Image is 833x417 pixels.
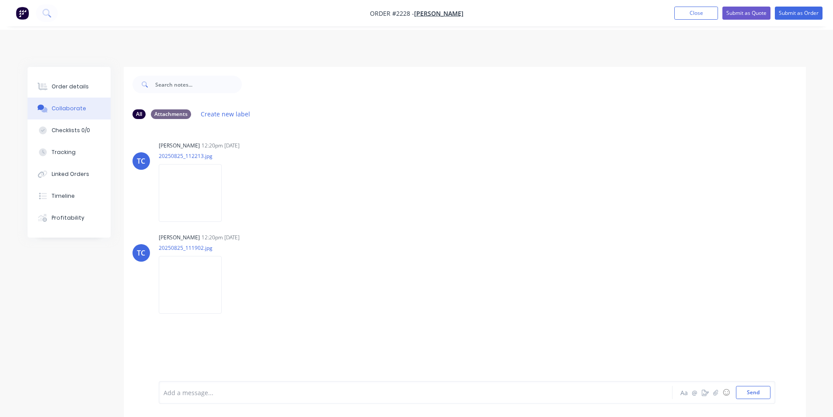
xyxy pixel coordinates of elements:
[28,98,111,119] button: Collaborate
[721,387,732,398] button: ☺
[52,83,89,91] div: Order details
[52,192,75,200] div: Timeline
[52,126,90,134] div: Checklists 0/0
[52,214,84,222] div: Profitability
[132,109,146,119] div: All
[202,142,240,150] div: 12:20pm [DATE]
[137,248,145,258] div: TC
[159,234,200,242] div: [PERSON_NAME]
[137,156,145,166] div: TC
[28,207,111,229] button: Profitability
[28,185,111,207] button: Timeline
[690,387,700,398] button: @
[159,152,230,160] p: 20250825_112213.jpg
[52,148,76,156] div: Tracking
[155,76,242,93] input: Search notes...
[151,109,191,119] div: Attachments
[803,387,824,408] iframe: Intercom live chat
[679,387,690,398] button: Aa
[52,105,86,112] div: Collaborate
[28,76,111,98] button: Order details
[202,234,240,242] div: 12:20pm [DATE]
[28,119,111,141] button: Checklists 0/0
[28,163,111,185] button: Linked Orders
[159,142,200,150] div: [PERSON_NAME]
[196,108,255,120] button: Create new label
[52,170,89,178] div: Linked Orders
[736,386,770,399] button: Send
[159,244,230,252] p: 20250825_111902.jpg
[28,141,111,163] button: Tracking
